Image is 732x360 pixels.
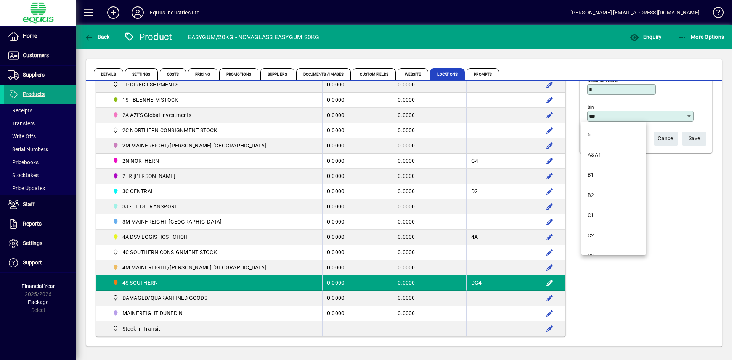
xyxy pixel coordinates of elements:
td: 0.0000 [393,93,466,108]
span: 2N NORTHERN [109,156,162,165]
td: 0.0000 [393,306,466,321]
span: Prompts [467,68,499,80]
button: Cancel [654,132,678,146]
a: Staff [4,195,76,214]
td: 0.0000 [322,214,393,230]
span: Package [28,299,48,305]
td: 0.0000 [393,77,466,93]
span: Promotions [219,68,258,80]
span: 2M MAINFREIGHT/OWENS AUCKLAND [109,141,269,150]
a: Settings [4,234,76,253]
a: Pricebooks [4,156,76,169]
td: 0.0000 [322,291,393,306]
span: Suppliers [260,68,294,80]
span: Stock In Transit [109,324,164,333]
mat-option: B1 [581,165,646,185]
td: G4 [466,154,516,169]
span: ave [689,132,700,145]
span: Documents / Images [296,68,351,80]
mat-option: A&A1 [581,145,646,165]
span: Stocktakes [8,172,39,178]
span: Locations [430,68,465,80]
td: 0.0000 [322,260,393,275]
span: 2A AZI''S Global Investments [122,111,192,119]
span: 4A DSV LOGISTICS - CHCH [109,232,191,242]
span: Back [84,34,110,40]
td: DG4 [466,275,516,291]
td: 0.0000 [393,154,466,169]
span: 2C NORTHERN CONSIGNMENT STOCK [109,126,220,135]
a: Reports [4,214,76,234]
td: 0.0000 [393,214,466,230]
span: 2TR [PERSON_NAME] [122,172,175,180]
span: 2A AZI''S Global Investments [109,110,195,120]
span: 2TR TOM RYAN CARTAGE [109,171,178,181]
div: DG [588,252,595,260]
a: Serial Numbers [4,143,76,156]
span: 4C SOUTHERN CONSIGNMENT STOCK [122,248,217,256]
mat-label: Bin [588,104,594,110]
span: Details [94,68,123,80]
span: Reports [23,221,42,227]
td: 0.0000 [393,260,466,275]
span: Pricing [188,68,217,80]
span: 1D DIRECT SHPMENTS [122,81,179,88]
td: 0.0000 [322,108,393,123]
span: 4M MAINFREIGHT/OWENS CHRISTCHURCH [109,263,269,272]
span: Custom Fields [353,68,395,80]
span: Stock In Transit [122,325,161,333]
span: 2M MAINFREIGHT/[PERSON_NAME] [GEOGRAPHIC_DATA] [122,142,266,149]
td: 0.0000 [322,275,393,291]
span: Serial Numbers [8,146,48,152]
span: 4M MAINFREIGHT/[PERSON_NAME] [GEOGRAPHIC_DATA] [122,264,266,271]
span: 1S - BLENHEIM STOCK [109,95,181,104]
span: Home [23,33,37,39]
td: 0.0000 [393,184,466,199]
td: 0.0000 [322,184,393,199]
span: 1D DIRECT SHPMENTS [109,80,181,89]
span: More Options [678,34,724,40]
div: [PERSON_NAME] [EMAIL_ADDRESS][DOMAIN_NAME] [570,6,700,19]
span: Enquiry [630,34,661,40]
mat-option: C2 [581,226,646,246]
span: Staff [23,201,35,207]
span: S [689,135,692,141]
span: Receipts [8,107,32,114]
td: D2 [466,184,516,199]
mat-option: 6 [581,125,646,145]
span: Financial Year [22,283,55,289]
span: Settings [125,68,158,80]
td: 0.0000 [322,93,393,108]
td: 0.0000 [322,154,393,169]
span: Website [398,68,429,80]
span: DAMAGED/QUARANTINED GOODS [122,294,207,302]
div: Equus Industries Ltd [150,6,200,19]
span: 3C CENTRAL [122,187,154,195]
td: 0.0000 [393,230,466,245]
td: 0.0000 [393,138,466,154]
a: Home [4,27,76,46]
mat-option: C1 [581,205,646,226]
span: Write Offs [8,133,36,139]
span: Pricebooks [8,159,39,165]
td: 0.0000 [322,169,393,184]
span: MAINFREIGHT DUNEDIN [109,309,186,318]
a: Suppliers [4,66,76,85]
button: More Options [676,30,726,44]
button: Enquiry [628,30,663,44]
td: 0.0000 [322,138,393,154]
span: Products [23,91,45,97]
button: Back [82,30,112,44]
a: Write Offs [4,130,76,143]
td: 0.0000 [322,123,393,138]
span: Costs [160,68,186,80]
span: 2N NORTHERN [122,157,159,165]
span: 4A DSV LOGISTICS - CHCH [122,233,188,241]
td: 0.0000 [322,230,393,245]
span: 2C NORTHERN CONSIGNMENT STOCK [122,126,217,134]
mat-option: B2 [581,185,646,205]
span: Support [23,259,42,266]
div: A&A1 [588,151,602,159]
span: 4C SOUTHERN CONSIGNMENT STOCK [109,248,220,257]
span: Price Updates [8,185,45,191]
